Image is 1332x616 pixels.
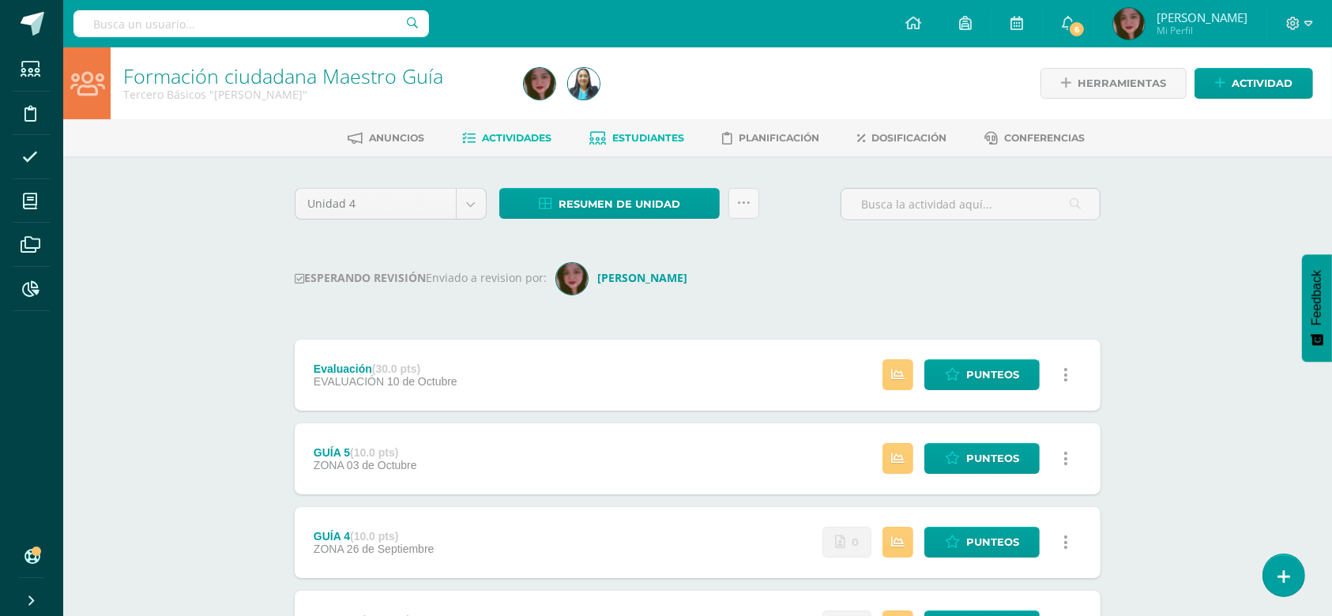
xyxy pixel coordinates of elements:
[1005,132,1086,144] span: Conferencias
[985,126,1086,151] a: Conferencias
[314,459,344,471] span: ZONA
[924,359,1040,390] a: Punteos
[1310,270,1324,325] span: Feedback
[559,190,680,219] span: Resumen de unidad
[568,68,600,100] img: dc7d38de1d5b52360c8bb618cee5abea.png
[1040,68,1187,99] a: Herramientas
[372,362,420,375] strong: (30.0 pts)
[966,360,1019,389] span: Punteos
[499,188,720,219] a: Resumen de unidad
[739,132,820,144] span: Planificación
[556,270,694,285] a: [PERSON_NAME]
[73,10,429,37] input: Busca un usuario...
[1195,68,1313,99] a: Actividad
[852,528,859,557] span: 0
[1302,254,1332,362] button: Feedback - Mostrar encuesta
[314,530,435,543] div: GUÍA 4
[924,527,1040,558] a: Punteos
[966,528,1019,557] span: Punteos
[295,189,486,219] a: Unidad 4
[524,68,555,100] img: ddaf081ffe516418b27efb77bf4d1e14.png
[426,270,547,285] span: Enviado a revision por:
[463,126,552,151] a: Actividades
[597,270,687,285] strong: [PERSON_NAME]
[314,375,384,388] span: EVALUACIÓN
[1157,9,1247,25] span: [PERSON_NAME]
[483,132,552,144] span: Actividades
[123,87,505,102] div: Tercero Básicos 'Arquimedes'
[348,126,425,151] a: Anuncios
[723,126,820,151] a: Planificación
[966,444,1019,473] span: Punteos
[841,189,1100,220] input: Busca la actividad aquí...
[314,362,457,375] div: Evaluación
[295,270,426,285] strong: ESPERANDO REVISIÓN
[314,543,344,555] span: ZONA
[314,446,417,459] div: GUÍA 5
[370,132,425,144] span: Anuncios
[123,62,443,89] a: Formación ciudadana Maestro Guía
[556,263,588,295] img: 11c20a43c49b7e4e0d054e4a5b792402.png
[858,126,947,151] a: Dosificación
[347,459,417,471] span: 03 de Octubre
[350,446,398,459] strong: (10.0 pts)
[872,132,947,144] span: Dosificación
[347,543,435,555] span: 26 de Septiembre
[1113,8,1145,39] img: ddaf081ffe516418b27efb77bf4d1e14.png
[123,65,505,87] h1: Formación ciudadana Maestro Guía
[822,527,871,558] a: No se han realizado entregas
[1157,24,1247,37] span: Mi Perfil
[1078,69,1166,98] span: Herramientas
[387,375,457,388] span: 10 de Octubre
[924,443,1040,474] a: Punteos
[590,126,685,151] a: Estudiantes
[1232,69,1292,98] span: Actividad
[307,189,444,219] span: Unidad 4
[1068,21,1086,38] span: 6
[613,132,685,144] span: Estudiantes
[350,530,398,543] strong: (10.0 pts)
